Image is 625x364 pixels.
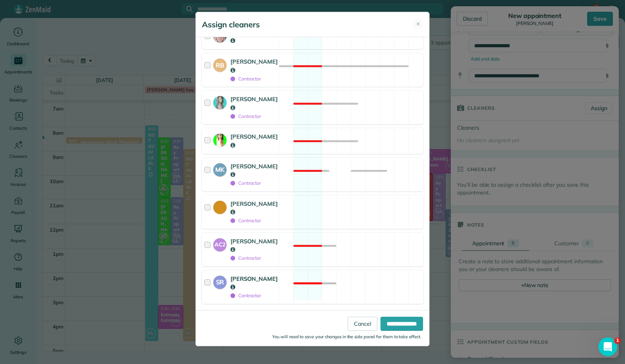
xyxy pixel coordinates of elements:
strong: [PERSON_NAME] [230,133,278,149]
strong: [PERSON_NAME] [230,58,278,74]
span: Contractor [230,76,261,82]
span: Contractor [230,113,261,119]
strong: RB [213,59,227,70]
span: Contractor [230,293,261,298]
strong: [PERSON_NAME] [230,162,278,178]
strong: [PERSON_NAME] [230,95,278,111]
span: ✕ [416,20,420,28]
a: Cancel [348,317,377,331]
h5: Assign cleaners [202,19,260,30]
span: 1 [614,337,621,344]
span: Contractor [230,180,261,186]
strong: SR [213,276,227,287]
span: Contractor [230,218,261,223]
iframe: Intercom live chat [598,337,617,356]
strong: [PERSON_NAME] [230,237,278,253]
small: You will need to save your changes in the side panel for them to take effect. [272,334,421,339]
strong: [PERSON_NAME] [230,200,278,216]
strong: MK [213,163,227,175]
span: Contractor [230,255,261,261]
strong: AC2 [213,238,227,249]
strong: [PERSON_NAME] [230,275,278,291]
